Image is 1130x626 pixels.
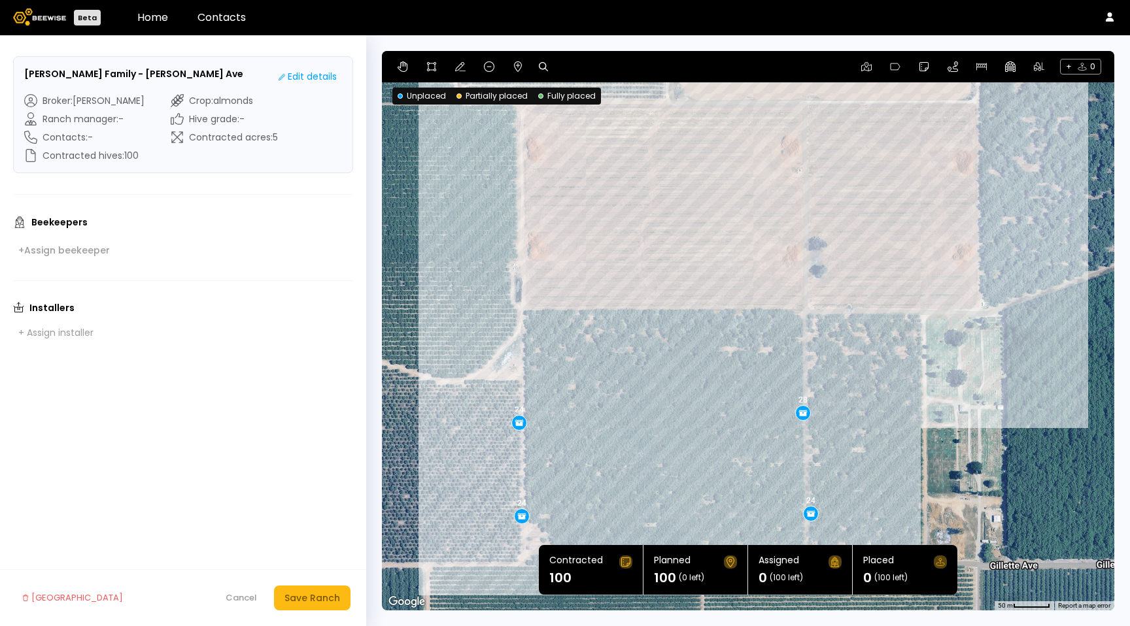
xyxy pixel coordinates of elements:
button: Edit details [273,67,342,86]
div: Contacts : - [24,131,145,144]
div: 24 [517,499,526,508]
span: (100 left) [874,574,908,582]
div: Hive grade : - [171,112,278,125]
a: Open this area in Google Maps (opens a new window) [385,593,428,610]
a: Home [137,10,168,25]
div: Broker : [PERSON_NAME] [24,94,145,107]
div: + Assign beekeeper [18,244,110,256]
img: Google [385,593,428,610]
div: Fully placed [538,90,596,102]
div: Ranch manager : - [24,112,145,125]
button: [GEOGRAPHIC_DATA] [16,585,129,610]
img: Beewise logo [13,8,66,25]
h3: [PERSON_NAME] Family - [PERSON_NAME] Ave [24,67,243,81]
div: Placed [863,555,894,568]
div: 24 [515,405,524,414]
button: Save Ranch [274,585,351,610]
a: Report a map error [1058,602,1110,609]
span: + 0 [1060,59,1101,74]
div: 28 [798,395,808,404]
span: (0 left) [679,574,704,582]
span: 50 m [998,602,1013,609]
button: + Assign installer [13,323,99,342]
button: Map Scale: 50 m per 53 pixels [994,601,1054,610]
div: Unplaced [398,90,446,102]
h1: 100 [549,571,572,584]
div: [GEOGRAPHIC_DATA] [22,591,123,604]
button: Cancel [219,587,264,608]
div: Assigned [759,555,799,568]
h1: 0 [759,571,767,584]
div: Partially placed [456,90,528,102]
h1: 0 [863,571,872,584]
div: Crop : almonds [171,94,278,107]
div: Beta [74,10,101,25]
h3: Beekeepers [31,218,88,227]
div: Contracted [549,555,603,568]
h3: Installers [29,303,75,312]
span: (100 left) [770,574,803,582]
div: Planned [654,555,691,568]
button: +Assign beekeeper [13,241,115,259]
div: Contracted acres : 5 [171,131,278,144]
div: Contracted hives : 100 [24,149,145,162]
div: Cancel [226,591,257,604]
div: Edit details [279,70,337,84]
h1: 100 [654,571,676,584]
div: Save Ranch [284,591,340,605]
div: + Assign installer [18,327,94,338]
a: Contacts [197,10,246,25]
div: 24 [806,496,815,505]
